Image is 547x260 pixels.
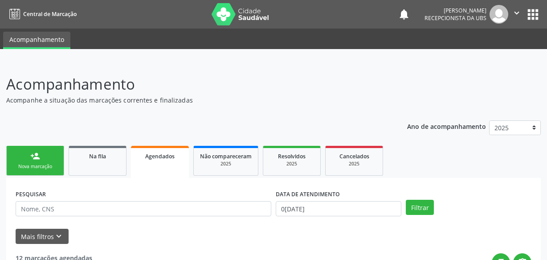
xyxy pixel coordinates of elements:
[200,161,252,167] div: 2025
[407,120,486,132] p: Ano de acompanhamento
[89,153,106,160] span: Na fila
[425,7,486,14] div: [PERSON_NAME]
[30,151,40,161] div: person_add
[145,153,175,160] span: Agendados
[508,5,525,24] button: 
[6,95,380,105] p: Acompanhe a situação das marcações correntes e finalizadas
[406,200,434,215] button: Filtrar
[16,201,271,216] input: Nome, CNS
[23,10,77,18] span: Central de Marcação
[16,187,46,201] label: PESQUISAR
[490,5,508,24] img: img
[13,163,57,170] div: Nova marcação
[200,153,252,160] span: Não compareceram
[16,229,69,244] button: Mais filtroskeyboard_arrow_down
[276,187,340,201] label: DATA DE ATENDIMENTO
[512,8,522,18] i: 
[425,14,486,22] span: Recepcionista da UBS
[276,201,401,216] input: Selecione um intervalo
[54,231,64,241] i: keyboard_arrow_down
[6,7,77,21] a: Central de Marcação
[3,32,70,49] a: Acompanhamento
[6,73,380,95] p: Acompanhamento
[339,153,369,160] span: Cancelados
[278,153,306,160] span: Resolvidos
[398,8,410,21] button: notifications
[525,7,541,22] button: apps
[269,161,314,167] div: 2025
[332,161,376,167] div: 2025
